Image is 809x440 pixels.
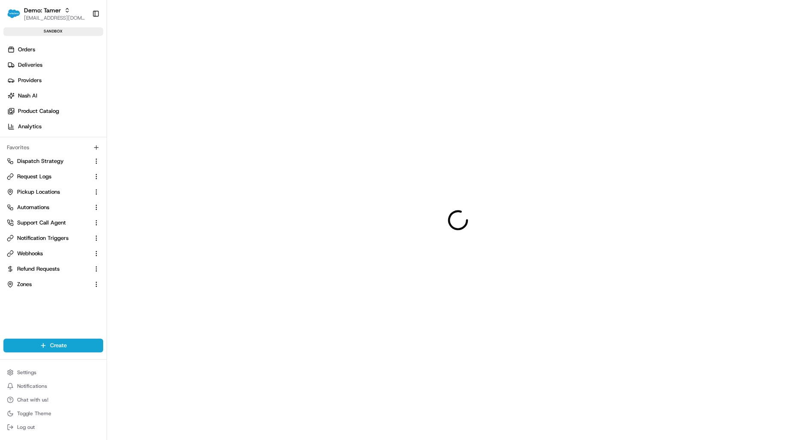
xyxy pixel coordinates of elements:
a: Deliveries [3,58,107,72]
button: Request Logs [3,170,103,183]
a: Product Catalog [3,104,107,118]
span: Toggle Theme [17,410,51,417]
span: Zones [17,281,32,288]
a: Analytics [3,120,107,133]
a: Support Call Agent [7,219,89,227]
span: Product Catalog [18,107,59,115]
button: Demo: Tamer [24,6,61,15]
div: Favorites [3,141,103,154]
button: Support Call Agent [3,216,103,230]
button: Dispatch Strategy [3,154,103,168]
span: Webhooks [17,250,43,257]
span: Pickup Locations [17,188,60,196]
button: Zones [3,278,103,291]
a: Webhooks [7,250,89,257]
button: [EMAIL_ADDRESS][DOMAIN_NAME] [24,15,85,21]
a: Notification Triggers [7,234,89,242]
a: Providers [3,74,107,87]
span: Dispatch Strategy [17,157,64,165]
a: Nash AI [3,89,107,103]
span: Notifications [17,383,47,390]
button: Chat with us! [3,394,103,406]
a: Request Logs [7,173,89,180]
a: Orders [3,43,107,56]
a: Dispatch Strategy [7,157,89,165]
button: Notifications [3,380,103,392]
span: Notification Triggers [17,234,68,242]
span: Support Call Agent [17,219,66,227]
button: Create [3,339,103,352]
button: Webhooks [3,247,103,260]
img: Demo: Tamer [7,7,21,21]
span: Settings [17,369,36,376]
button: Demo: TamerDemo: Tamer[EMAIL_ADDRESS][DOMAIN_NAME] [3,3,89,24]
button: Log out [3,421,103,433]
button: Refund Requests [3,262,103,276]
span: Log out [17,424,35,431]
span: Nash AI [18,92,37,100]
div: sandbox [3,27,103,36]
span: Create [50,342,67,349]
span: Refund Requests [17,265,59,273]
span: Analytics [18,123,42,130]
button: Settings [3,366,103,378]
button: Notification Triggers [3,231,103,245]
span: Request Logs [17,173,51,180]
button: Toggle Theme [3,408,103,419]
span: Providers [18,77,42,84]
button: Automations [3,201,103,214]
a: Zones [7,281,89,288]
span: Automations [17,204,49,211]
span: Chat with us! [17,396,48,403]
a: Automations [7,204,89,211]
a: Refund Requests [7,265,89,273]
a: Pickup Locations [7,188,89,196]
button: Pickup Locations [3,185,103,199]
span: Deliveries [18,61,42,69]
span: Orders [18,46,35,53]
